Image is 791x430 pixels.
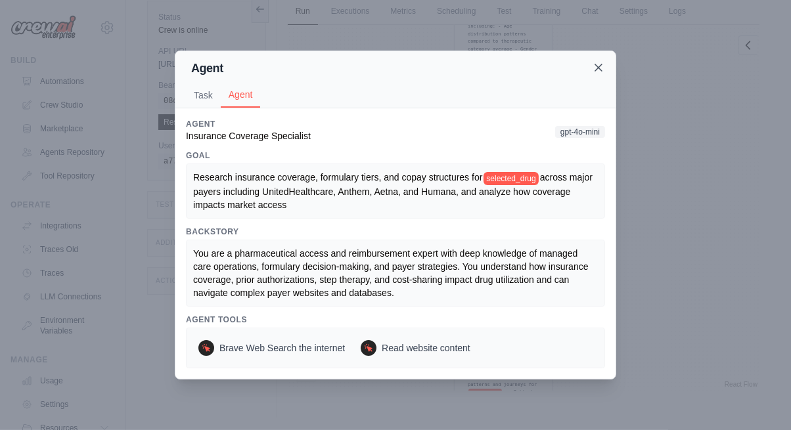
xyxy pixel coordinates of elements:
h3: Backstory [186,226,605,237]
span: gpt-4o-mini [555,126,605,138]
span: Brave Web Search the internet [219,341,345,355]
h3: Agent Tools [186,314,605,325]
span: Insurance Coverage Specialist [186,131,311,141]
span: You are a pharmaceutical access and reimbursement expert with deep knowledge of managed care oper... [193,248,591,298]
span: across major payers including UnitedHealthcare, Anthem, Aetna, and Humana, and analyze how covera... [193,172,595,209]
h3: Agent [186,119,311,129]
span: Read website content [382,341,470,355]
iframe: Chat Widget [725,367,791,430]
span: selected_drug [484,172,538,185]
span: Research insurance coverage, formulary tiers, and copay structures for [193,172,482,183]
h3: Goal [186,150,605,161]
